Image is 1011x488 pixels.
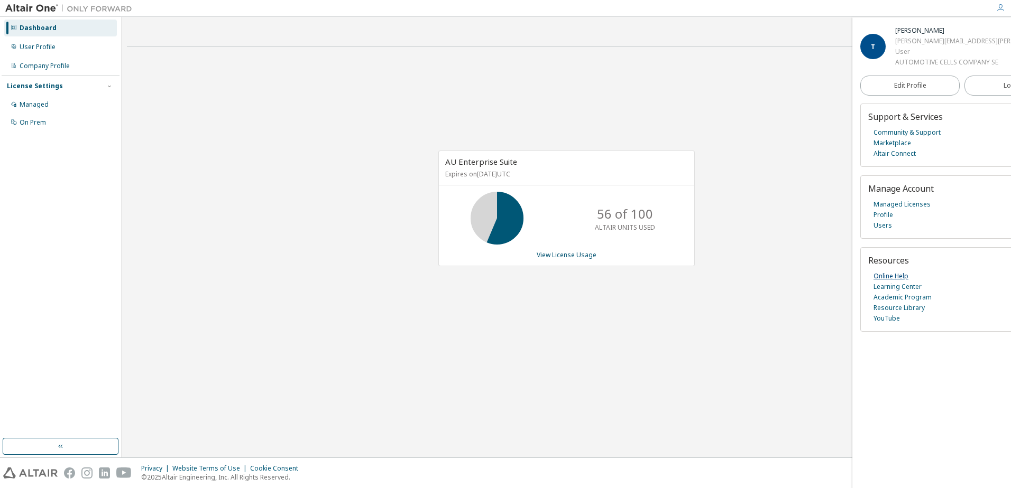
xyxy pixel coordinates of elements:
[172,464,250,473] div: Website Terms of Use
[874,210,893,220] a: Profile
[20,24,57,32] div: Dashboard
[99,467,110,478] img: linkedin.svg
[874,292,932,303] a: Academic Program
[116,467,132,478] img: youtube.svg
[874,138,911,148] a: Marketplace
[445,170,685,179] p: Expires on [DATE] UTC
[20,62,70,70] div: Company Profile
[595,223,655,232] p: ALTAIR UNITS USED
[874,281,922,292] a: Learning Center
[871,42,875,51] span: T
[860,76,960,96] a: Edit Profile
[20,118,46,127] div: On Prem
[20,43,56,51] div: User Profile
[868,111,943,123] span: Support & Services
[537,250,596,259] a: View License Usage
[445,156,517,167] span: AU Enterprise Suite
[141,473,305,482] p: © 2025 Altair Engineering, Inc. All Rights Reserved.
[64,467,75,478] img: facebook.svg
[874,313,900,324] a: YouTube
[7,82,63,90] div: License Settings
[3,467,58,478] img: altair_logo.svg
[20,100,49,109] div: Managed
[874,148,916,159] a: Altair Connect
[874,127,941,138] a: Community & Support
[5,3,137,14] img: Altair One
[874,199,931,210] a: Managed Licenses
[141,464,172,473] div: Privacy
[874,303,925,313] a: Resource Library
[874,271,908,281] a: Online Help
[250,464,305,473] div: Cookie Consent
[874,220,892,231] a: Users
[868,183,934,194] span: Manage Account
[81,467,93,478] img: instagram.svg
[597,205,653,223] p: 56 of 100
[894,81,926,90] span: Edit Profile
[868,255,909,266] span: Resources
